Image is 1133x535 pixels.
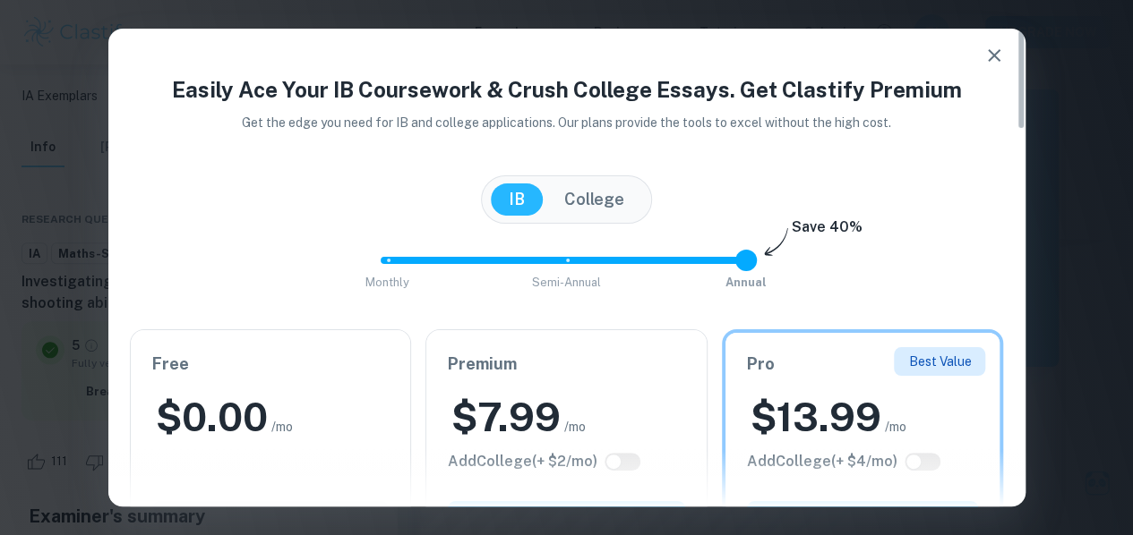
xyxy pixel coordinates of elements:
[448,352,685,377] h6: Premium
[271,417,293,437] span: /mo
[764,227,788,258] img: subscription-arrow.svg
[546,183,642,216] button: College
[885,417,906,437] span: /mo
[725,276,767,289] span: Annual
[751,391,881,444] h2: $ 13.99
[491,183,543,216] button: IB
[365,276,409,289] span: Monthly
[217,113,916,132] p: Get the edge you need for IB and college applications. Our plans provide the tools to excel witho...
[564,417,586,437] span: /mo
[532,276,601,289] span: Semi-Annual
[156,391,268,444] h2: $ 0.00
[451,391,561,444] h2: $ 7.99
[747,352,979,377] h6: Pro
[908,352,971,371] p: Best Value
[792,217,863,247] h6: Save 40%
[130,73,1004,106] h4: Easily Ace Your IB Coursework & Crush College Essays. Get Clastify Premium
[152,352,390,377] h6: Free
